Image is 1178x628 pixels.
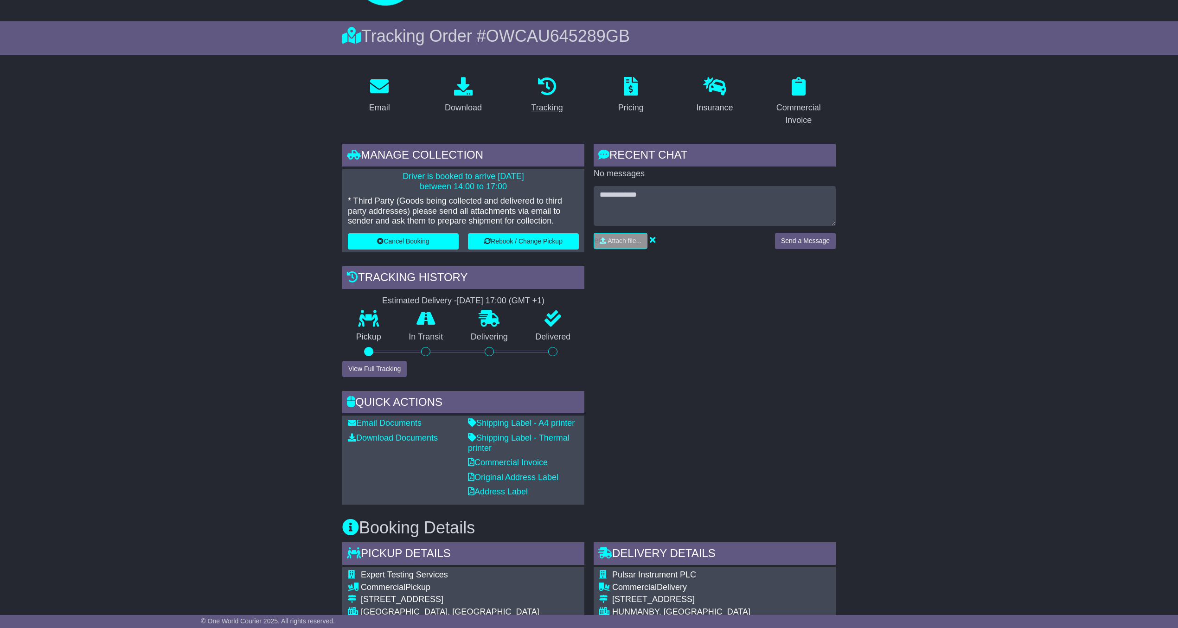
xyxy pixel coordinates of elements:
[531,102,563,114] div: Tracking
[342,332,395,342] p: Pickup
[348,172,579,192] p: Driver is booked to arrive [DATE] between 14:00 to 17:00
[342,296,584,306] div: Estimated Delivery -
[342,519,836,537] h3: Booking Details
[361,583,539,593] div: Pickup
[468,458,548,467] a: Commercial Invoice
[369,102,390,114] div: Email
[525,74,569,117] a: Tracking
[612,570,696,579] span: Pulsar Instrument PLC
[342,542,584,567] div: Pickup Details
[348,233,459,250] button: Cancel Booking
[594,169,836,179] p: No messages
[363,74,396,117] a: Email
[457,296,544,306] div: [DATE] 17:00 (GMT +1)
[486,26,630,45] span: OWCAU645289GB
[612,583,830,593] div: Delivery
[468,487,528,496] a: Address Label
[761,74,836,130] a: Commercial Invoice
[594,542,836,567] div: Delivery Details
[468,473,558,482] a: Original Address Label
[612,583,657,592] span: Commercial
[468,233,579,250] button: Rebook / Change Pickup
[201,617,335,625] span: © One World Courier 2025. All rights reserved.
[457,332,522,342] p: Delivering
[468,418,575,428] a: Shipping Label - A4 printer
[612,74,650,117] a: Pricing
[348,196,579,226] p: * Third Party (Goods being collected and delivered to third party addresses) please send all atta...
[594,144,836,169] div: RECENT CHAT
[612,595,830,605] div: [STREET_ADDRESS]
[395,332,457,342] p: In Transit
[361,583,405,592] span: Commercial
[696,102,733,114] div: Insurance
[361,607,539,617] div: [GEOGRAPHIC_DATA], [GEOGRAPHIC_DATA]
[342,26,836,46] div: Tracking Order #
[767,102,830,127] div: Commercial Invoice
[348,433,438,442] a: Download Documents
[468,433,570,453] a: Shipping Label - Thermal printer
[342,144,584,169] div: Manage collection
[439,74,488,117] a: Download
[342,391,584,416] div: Quick Actions
[361,595,539,605] div: [STREET_ADDRESS]
[342,266,584,291] div: Tracking history
[445,102,482,114] div: Download
[522,332,585,342] p: Delivered
[348,418,422,428] a: Email Documents
[775,233,836,249] button: Send a Message
[612,607,830,617] div: HUNMANBY, [GEOGRAPHIC_DATA]
[618,102,644,114] div: Pricing
[690,74,739,117] a: Insurance
[342,361,407,377] button: View Full Tracking
[361,570,448,579] span: Expert Testing Services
